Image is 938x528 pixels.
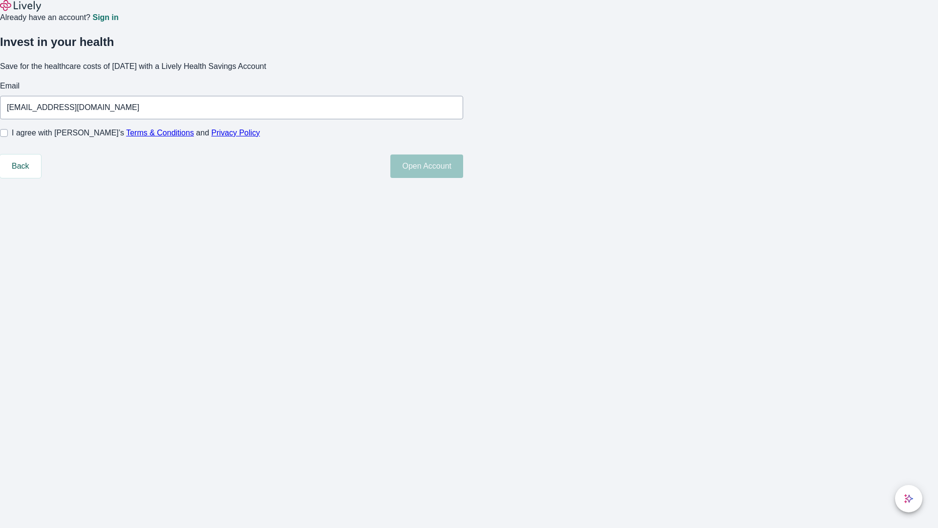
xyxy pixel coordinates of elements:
a: Terms & Conditions [126,129,194,137]
button: chat [895,485,922,512]
a: Sign in [92,14,118,22]
a: Privacy Policy [212,129,260,137]
svg: Lively AI Assistant [904,494,914,504]
span: I agree with [PERSON_NAME]’s and [12,127,260,139]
